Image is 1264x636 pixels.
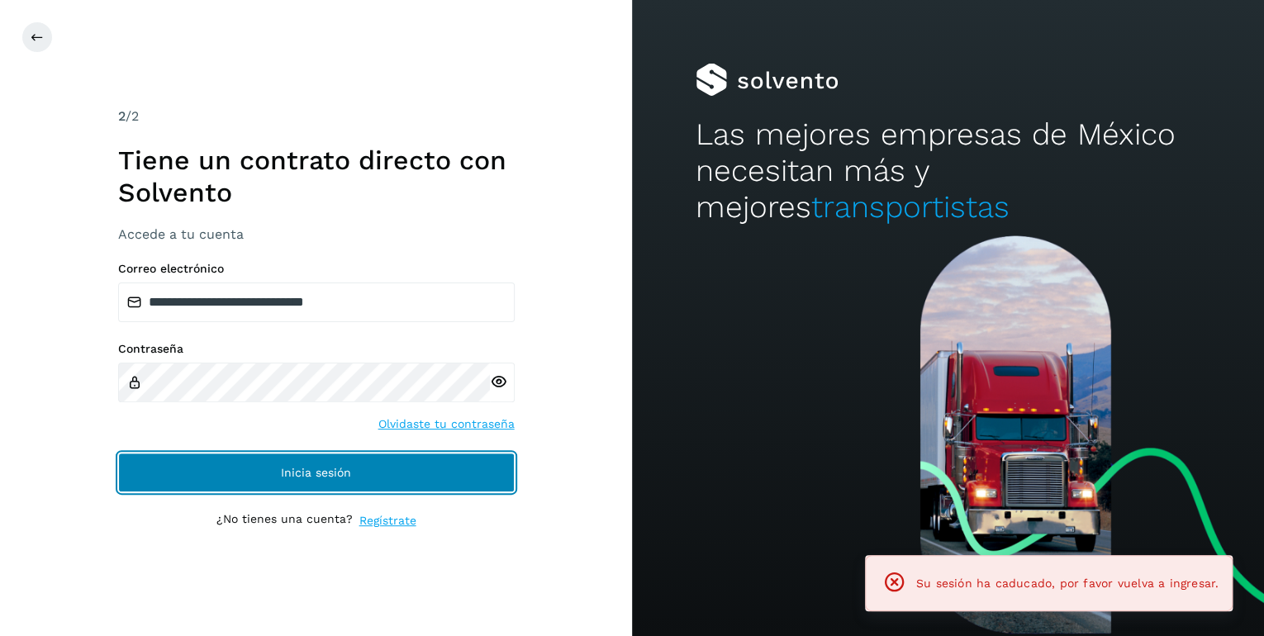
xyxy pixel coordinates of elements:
div: /2 [118,107,515,126]
h3: Accede a tu cuenta [118,226,515,242]
h1: Tiene un contrato directo con Solvento [118,145,515,208]
span: transportistas [811,189,1010,225]
p: ¿No tienes una cuenta? [216,512,353,529]
a: Regístrate [359,512,416,529]
label: Contraseña [118,342,515,356]
button: Inicia sesión [118,453,515,492]
h2: Las mejores empresas de México necesitan más y mejores [696,116,1201,226]
label: Correo electrónico [118,262,515,276]
span: 2 [118,108,126,124]
span: Inicia sesión [281,467,351,478]
a: Olvidaste tu contraseña [378,415,515,433]
span: Su sesión ha caducado, por favor vuelva a ingresar. [916,577,1219,590]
